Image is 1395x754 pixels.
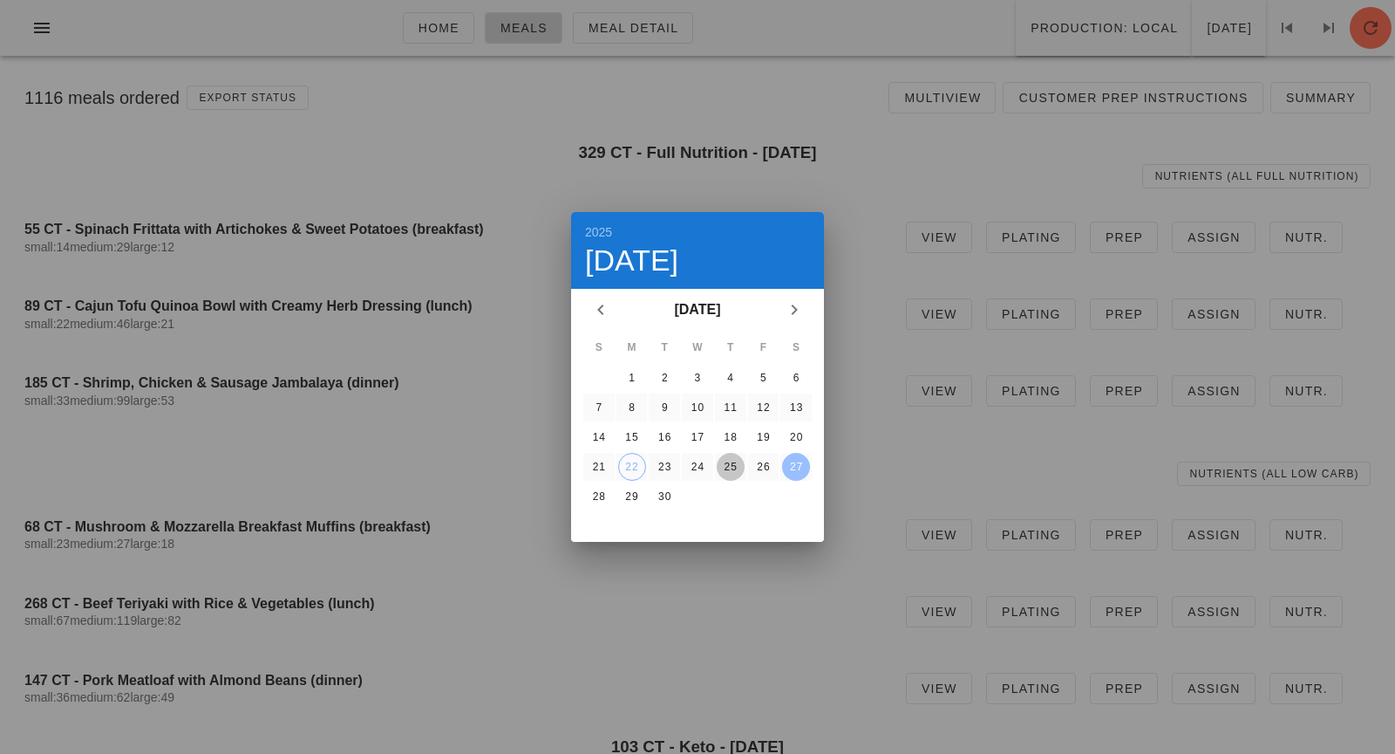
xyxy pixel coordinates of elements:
[616,332,648,362] th: M
[585,294,616,326] button: Previous month
[667,292,727,327] button: [DATE]
[649,332,680,362] th: T
[684,461,711,473] div: 24
[650,453,678,481] button: 23
[618,364,646,392] button: 1
[717,394,745,422] button: 11
[782,431,810,443] div: 20
[585,226,810,238] div: 2025
[650,461,678,473] div: 23
[684,364,711,392] button: 3
[715,332,746,362] th: T
[749,431,777,443] div: 19
[585,490,613,503] div: 28
[684,401,711,414] div: 10
[618,372,646,384] div: 1
[618,394,646,422] button: 8
[782,423,810,451] button: 20
[585,461,613,473] div: 21
[650,394,678,422] button: 9
[684,394,711,422] button: 10
[585,423,613,451] button: 14
[717,364,745,392] button: 4
[717,423,745,451] button: 18
[684,372,711,384] div: 3
[618,431,646,443] div: 15
[618,483,646,511] button: 29
[583,332,615,362] th: S
[650,483,678,511] button: 30
[780,332,812,362] th: S
[684,431,711,443] div: 17
[618,490,646,503] div: 29
[618,423,646,451] button: 15
[650,423,678,451] button: 16
[782,461,810,473] div: 27
[585,431,613,443] div: 14
[585,394,613,422] button: 7
[749,364,777,392] button: 5
[585,401,613,414] div: 7
[717,401,745,414] div: 11
[619,461,645,473] div: 22
[749,394,777,422] button: 12
[748,332,779,362] th: F
[749,461,777,473] div: 26
[585,483,613,511] button: 28
[749,372,777,384] div: 5
[782,401,810,414] div: 13
[717,431,745,443] div: 18
[717,372,745,384] div: 4
[618,401,646,414] div: 8
[585,245,810,275] div: [DATE]
[684,423,711,451] button: 17
[779,294,810,326] button: Next month
[682,332,713,362] th: W
[585,453,613,481] button: 21
[717,461,745,473] div: 25
[749,401,777,414] div: 12
[749,453,777,481] button: 26
[618,453,646,481] button: 22
[717,453,745,481] button: 25
[749,423,777,451] button: 19
[650,490,678,503] div: 30
[650,401,678,414] div: 9
[650,372,678,384] div: 2
[782,453,810,481] button: 27
[684,453,711,481] button: 24
[650,431,678,443] div: 16
[782,394,810,422] button: 13
[650,364,678,392] button: 2
[782,364,810,392] button: 6
[782,372,810,384] div: 6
